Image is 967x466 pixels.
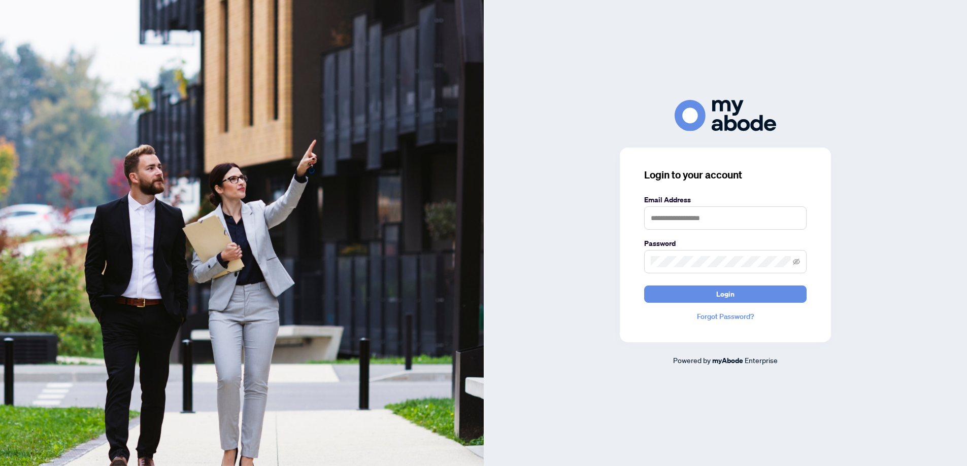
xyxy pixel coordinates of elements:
[644,311,807,322] a: Forgot Password?
[644,168,807,182] h3: Login to your account
[745,355,778,365] span: Enterprise
[716,286,735,302] span: Login
[644,285,807,303] button: Login
[644,194,807,205] label: Email Address
[675,100,776,131] img: ma-logo
[644,238,807,249] label: Password
[712,355,743,366] a: myAbode
[673,355,711,365] span: Powered by
[793,258,800,265] span: eye-invisible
